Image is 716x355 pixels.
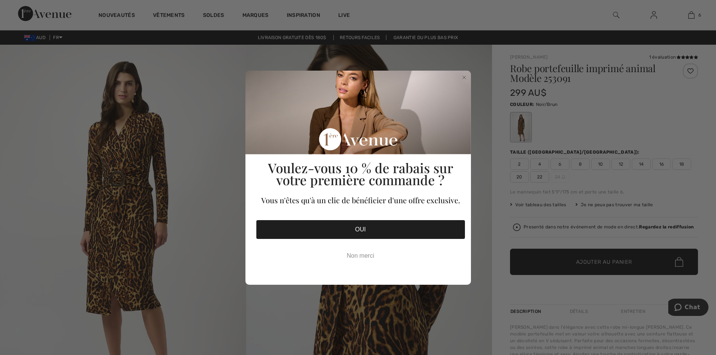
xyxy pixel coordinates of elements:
[268,159,453,189] span: Voulez-vous 10 % de rabais sur votre première commande ?
[256,246,465,265] button: Non merci
[256,220,465,239] button: OUI
[460,74,468,81] button: Close dialog
[17,5,32,12] span: Chat
[261,195,460,205] span: Vous n'êtes qu'à un clic de bénéficier d'une offre exclusive.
